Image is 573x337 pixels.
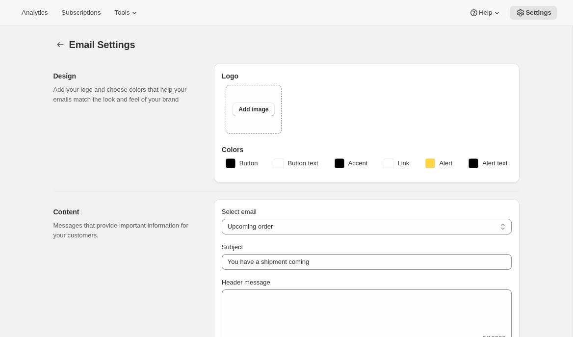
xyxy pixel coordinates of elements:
[222,279,270,286] span: Header message
[53,221,198,240] p: Messages that provide important information for your customers.
[53,85,198,104] p: Add your logo and choose colors that help your emails match the look and feel of your brand
[53,207,198,217] h2: Content
[108,6,145,20] button: Tools
[268,156,324,171] button: Button text
[53,71,198,81] h2: Design
[222,145,512,155] h3: Colors
[463,156,513,171] button: Alert text
[222,243,243,251] span: Subject
[525,9,551,17] span: Settings
[479,9,492,17] span: Help
[222,71,512,81] h3: Logo
[61,9,101,17] span: Subscriptions
[238,105,268,113] span: Add image
[463,6,508,20] button: Help
[287,158,318,168] span: Button text
[348,158,368,168] span: Accent
[69,39,135,50] span: Email Settings
[419,156,458,171] button: Alert
[220,156,264,171] button: Button
[53,38,67,52] button: Settings
[16,6,53,20] button: Analytics
[329,156,374,171] button: Accent
[510,6,557,20] button: Settings
[397,158,409,168] span: Link
[233,103,274,116] button: Add image
[239,158,258,168] span: Button
[114,9,130,17] span: Tools
[439,158,452,168] span: Alert
[378,156,415,171] button: Link
[222,208,257,215] span: Select email
[22,9,48,17] span: Analytics
[482,158,507,168] span: Alert text
[55,6,106,20] button: Subscriptions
